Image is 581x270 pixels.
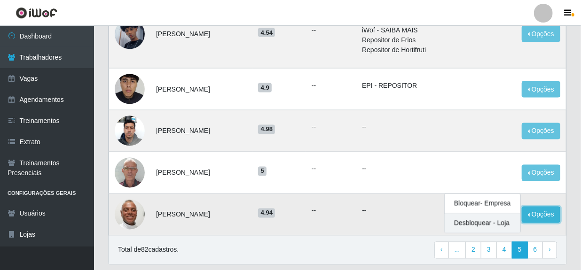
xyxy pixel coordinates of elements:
span: 4.94 [258,208,275,218]
a: 2 [465,242,481,259]
button: Opções [522,165,560,181]
p: -- [362,123,446,132]
img: 1744124965396.jpeg [115,153,145,193]
li: EPI - REPOSITOR [362,81,446,91]
li: Repositor de Hortifruti [362,45,446,55]
ul: -- [312,123,351,132]
a: ... [448,242,466,259]
p: Total de 82 cadastros. [118,245,179,255]
button: Desbloquear - Loja [445,214,520,233]
button: Opções [522,207,560,223]
nav: pagination [434,242,557,259]
ul: -- [312,164,351,174]
span: › [549,246,551,254]
img: 1749500521053.jpeg [115,188,145,241]
button: Opções [522,26,560,42]
a: 4 [496,242,512,259]
span: ‹ [440,246,443,254]
button: Bloquear - Empresa [445,194,520,214]
button: Opções [522,81,560,98]
img: CoreUI Logo [16,7,57,19]
a: Next [542,242,557,259]
td: [PERSON_NAME] [150,194,252,236]
p: -- [362,206,446,216]
span: 4.98 [258,125,275,134]
a: Previous [434,242,449,259]
ul: -- [312,25,351,35]
ul: -- [312,81,351,91]
ul: -- [312,206,351,216]
img: 1695409921156.jpeg [115,8,145,61]
td: [PERSON_NAME] [150,110,252,152]
img: 1733491183363.jpeg [115,56,145,123]
span: 4.9 [258,83,272,93]
span: 4.54 [258,28,275,38]
button: Opções [522,123,560,139]
td: [PERSON_NAME] [150,152,252,194]
p: -- [362,164,446,174]
a: 6 [527,242,543,259]
li: iWof - SAIBA MAIS [362,25,446,35]
td: [PERSON_NAME] [150,69,252,110]
a: 5 [512,242,528,259]
li: Repositor de Frios [362,35,446,45]
img: 1748978228821.jpeg [115,111,145,151]
span: 5 [258,167,267,176]
a: 3 [481,242,497,259]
